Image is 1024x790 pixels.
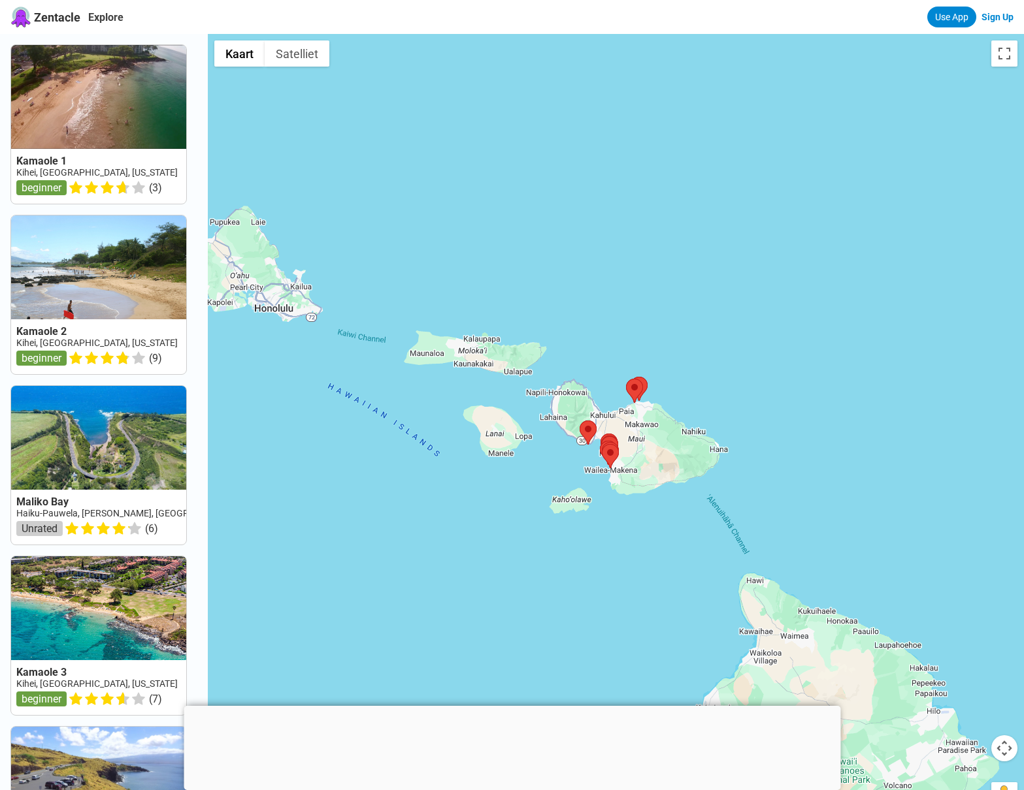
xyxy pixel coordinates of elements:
[927,7,976,27] a: Use App
[16,508,244,518] a: Haiku-Pauwela, [PERSON_NAME], [GEOGRAPHIC_DATA]
[16,338,178,348] a: Kihei, [GEOGRAPHIC_DATA], [US_STATE]
[88,11,124,24] a: Explore
[10,7,31,27] img: Zentacle logo
[214,40,265,67] button: Stratenkaart tonen
[982,12,1014,22] a: Sign Up
[991,735,1017,761] button: Bedieningsopties voor de kaartweergave
[16,678,178,689] a: Kihei, [GEOGRAPHIC_DATA], [US_STATE]
[34,10,80,24] span: Zentacle
[10,7,80,27] a: Zentacle logoZentacle
[184,706,840,787] iframe: Advertisement
[265,40,329,67] button: Satellietbeelden tonen
[991,40,1017,67] button: Weergave op volledig scherm aan- of uitzetten
[16,167,178,178] a: Kihei, [GEOGRAPHIC_DATA], [US_STATE]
